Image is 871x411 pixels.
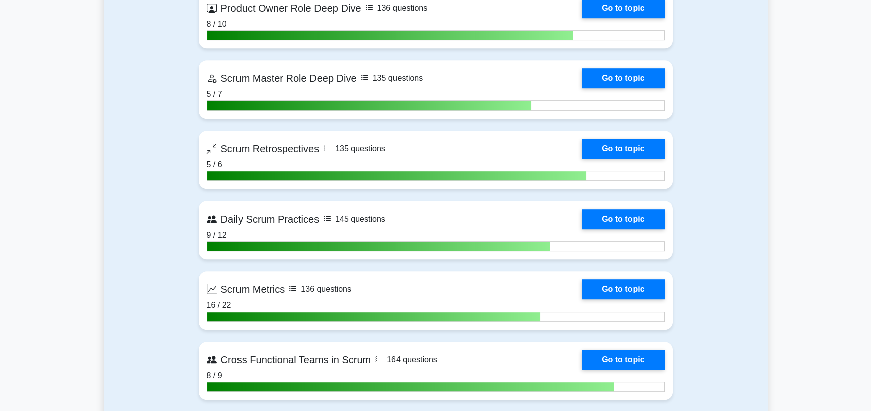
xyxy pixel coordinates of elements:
a: Go to topic [582,279,664,299]
a: Go to topic [582,350,664,370]
a: Go to topic [582,68,664,88]
a: Go to topic [582,209,664,229]
a: Go to topic [582,139,664,159]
